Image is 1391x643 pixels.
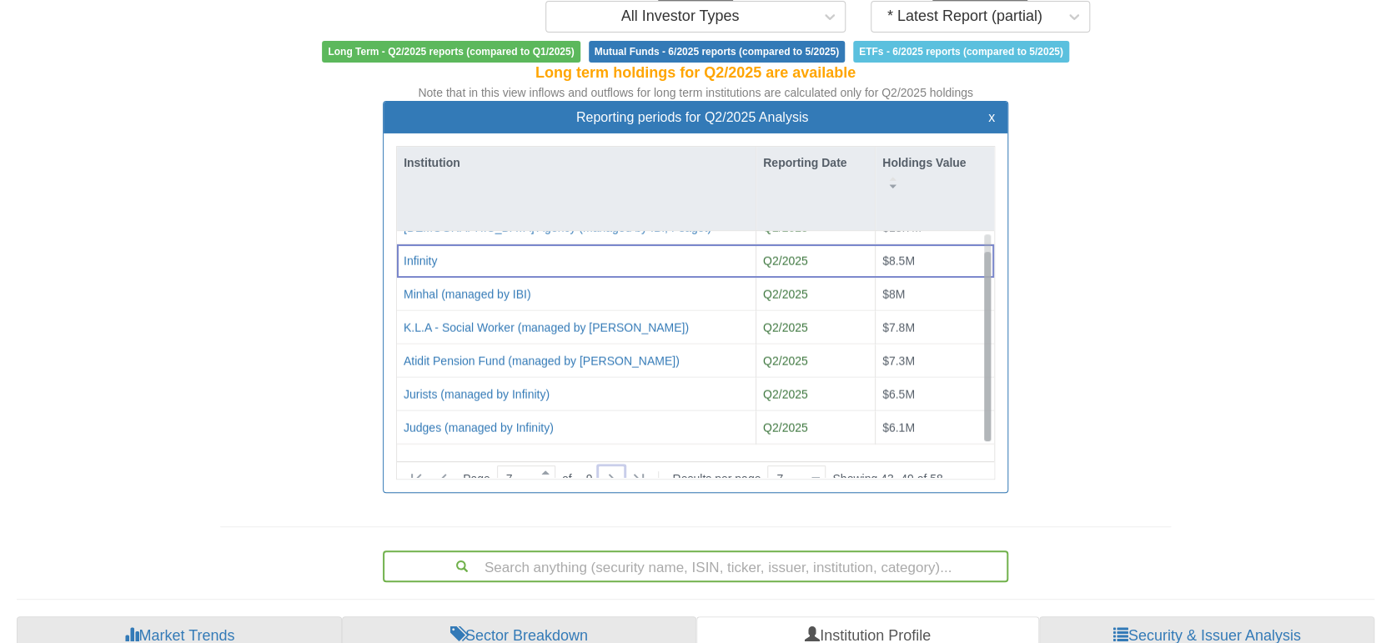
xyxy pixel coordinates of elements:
div: Q2/2025 [763,353,868,369]
div: All Investor Types [621,8,740,25]
div: Note that in this view inflows and outflows for long term institutions are calculated only for Q2... [220,84,1171,101]
div: Q2/2025 [763,253,868,269]
div: Holdings Value [876,147,994,198]
div: $7.8M [882,319,987,336]
div: Showing 43 - 49 of 58 [832,464,942,494]
div: $8M [882,286,987,303]
span: Page [463,470,490,487]
span: Mutual Funds - 6/2025 reports (compared to 5/2025) [589,41,845,63]
span: ETFs - 6/2025 reports (compared to 5/2025) [853,41,1069,63]
button: Jurists (managed by Infinity) [404,386,550,403]
span: Results per page [672,470,761,487]
button: Judges (managed by Infinity) [404,419,554,436]
div: of [400,464,832,494]
button: Minhal (managed by IBI) [404,286,531,303]
div: Reporting Date [756,147,875,198]
div: Q2/2025 [763,386,868,403]
div: $6.1M [882,419,987,436]
span: 9 [571,470,592,487]
div: Search anything (security name, ISIN, ticker, issuer, institution, category)... [384,552,1007,580]
button: K.L.A - Social Worker (managed by [PERSON_NAME]) [404,319,689,336]
div: Q2/2025 [763,319,868,336]
div: $8.5M [882,253,987,269]
div: * Latest Report (partial) [887,8,1042,25]
span: Reporting periods for Q2/2025 Analysis [576,110,808,124]
button: x [988,110,995,125]
button: Atidit Pension Fund (managed by [PERSON_NAME]) [404,353,680,369]
div: Q2/2025 [763,286,868,303]
div: Long term holdings for Q2/2025 are available [220,63,1171,84]
button: Infinity [404,253,437,269]
div: $7.3M [882,353,987,369]
div: $6.5M [882,386,987,403]
div: Q2/2025 [763,419,868,436]
span: Long Term - Q2/2025 reports (compared to Q1/2025) [322,41,580,63]
div: Institution [397,147,756,178]
div: 7 [770,470,783,487]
